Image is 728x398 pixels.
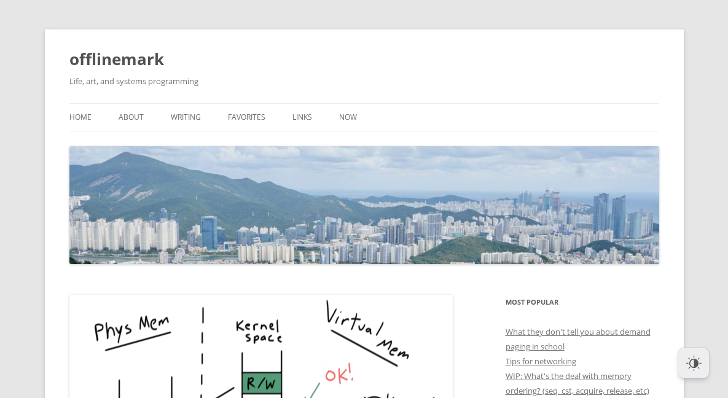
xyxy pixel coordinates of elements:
a: WIP: What's the deal with memory ordering? (seq_cst, acquire, release, etc) [506,370,649,396]
a: What they don't tell you about demand paging in school [506,326,651,352]
a: Now [339,104,357,131]
a: Favorites [228,104,265,131]
a: Tips for networking [506,356,576,367]
a: Links [292,104,312,131]
h2: Life, art, and systems programming [69,74,659,88]
h3: Most Popular [506,295,659,310]
a: Writing [171,104,201,131]
a: offlinemark [69,44,164,74]
a: About [119,104,144,131]
img: offlinemark [69,146,659,263]
a: Home [69,104,92,131]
